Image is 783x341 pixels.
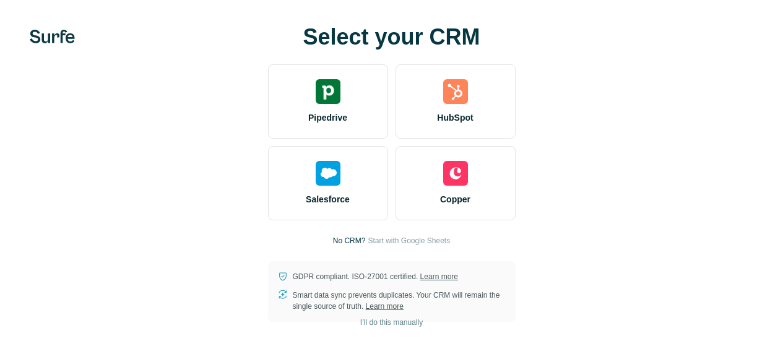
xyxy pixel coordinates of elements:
[360,317,423,328] span: I’ll do this manually
[30,30,75,43] img: Surfe's logo
[420,272,458,281] a: Learn more
[352,313,431,332] button: I’ll do this manually
[293,271,458,282] p: GDPR compliant. ISO-27001 certified.
[368,235,450,246] button: Start with Google Sheets
[306,193,350,205] span: Salesforce
[366,302,404,311] a: Learn more
[443,79,468,104] img: hubspot's logo
[268,25,516,50] h1: Select your CRM
[333,235,366,246] p: No CRM?
[440,193,470,205] span: Copper
[437,111,473,124] span: HubSpot
[316,79,340,104] img: pipedrive's logo
[308,111,347,124] span: Pipedrive
[316,161,340,186] img: salesforce's logo
[293,290,506,312] p: Smart data sync prevents duplicates. Your CRM will remain the single source of truth.
[443,161,468,186] img: copper's logo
